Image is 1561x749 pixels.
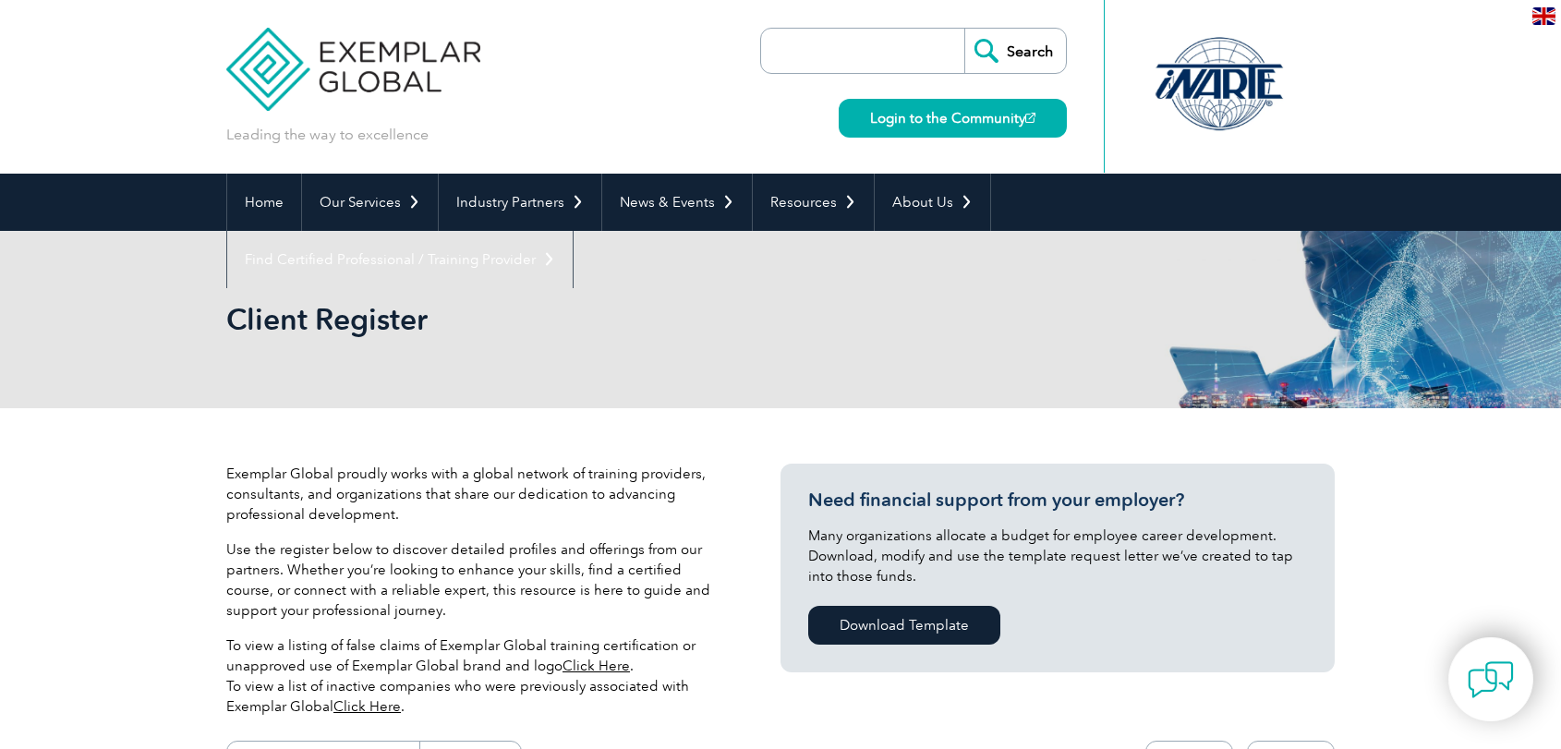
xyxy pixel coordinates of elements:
[1532,7,1555,25] img: en
[808,606,1000,645] a: Download Template
[226,125,429,145] p: Leading the way to excellence
[839,99,1067,138] a: Login to the Community
[226,464,725,525] p: Exemplar Global proudly works with a global network of training providers, consultants, and organ...
[226,305,1002,334] h2: Client Register
[302,174,438,231] a: Our Services
[227,231,573,288] a: Find Certified Professional / Training Provider
[439,174,601,231] a: Industry Partners
[563,658,630,674] a: Click Here
[226,635,725,717] p: To view a listing of false claims of Exemplar Global training certification or unapproved use of ...
[875,174,990,231] a: About Us
[602,174,752,231] a: News & Events
[964,29,1066,73] input: Search
[333,698,401,715] a: Click Here
[753,174,874,231] a: Resources
[1468,657,1514,703] img: contact-chat.png
[226,539,725,621] p: Use the register below to discover detailed profiles and offerings from our partners. Whether you...
[227,174,301,231] a: Home
[1025,113,1035,123] img: open_square.png
[808,526,1307,586] p: Many organizations allocate a budget for employee career development. Download, modify and use th...
[808,489,1307,512] h3: Need financial support from your employer?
